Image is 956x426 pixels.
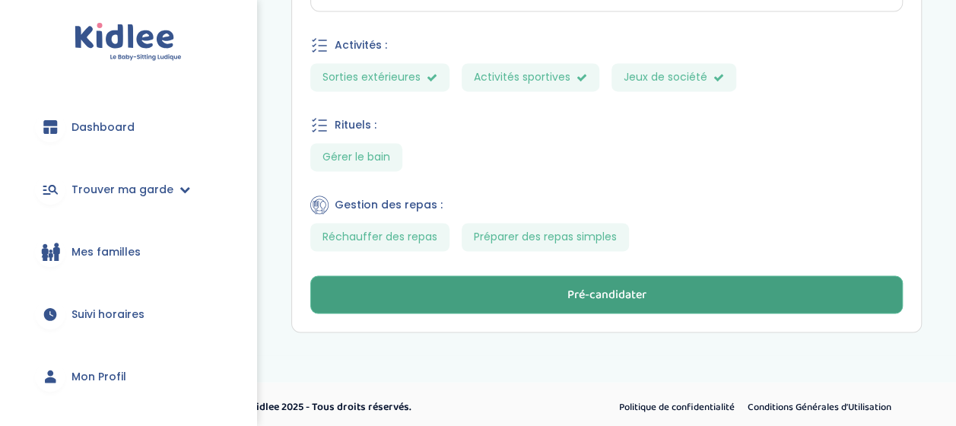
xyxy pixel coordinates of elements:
[611,63,736,91] span: Jeux de société
[614,397,740,417] a: Politique de confidentialité
[310,275,903,313] button: Pré-candidater
[335,197,443,213] span: Gestion des repas :
[310,143,402,171] span: Gérer le bain
[567,286,646,304] div: Pré-candidater
[335,37,387,53] span: Activités :
[71,307,145,323] span: Suivi horaires
[75,23,182,62] img: logo.svg
[742,397,897,417] a: Conditions Générales d’Utilisation
[23,162,233,217] a: Trouver ma garde
[23,224,233,279] a: Mes familles
[23,287,233,342] a: Suivi horaires
[310,223,449,251] span: Réchauffer des repas
[71,244,141,260] span: Mes familles
[240,399,543,415] p: © Kidlee 2025 - Tous droits réservés.
[462,63,599,91] span: Activités sportives
[71,182,173,198] span: Trouver ma garde
[71,369,126,385] span: Mon Profil
[71,119,135,135] span: Dashboard
[310,63,449,91] span: Sorties extérieures
[23,100,233,154] a: Dashboard
[335,117,376,133] span: Rituels :
[23,349,233,404] a: Mon Profil
[462,223,629,251] span: Préparer des repas simples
